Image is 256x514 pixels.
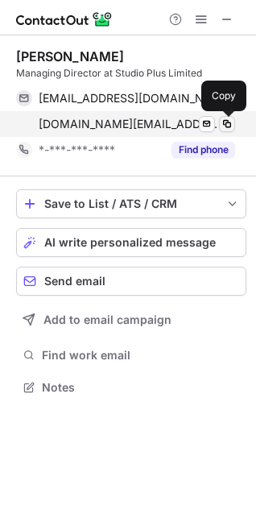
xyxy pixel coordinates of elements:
[42,348,240,363] span: Find work email
[39,117,223,131] span: [DOMAIN_NAME][EMAIL_ADDRESS][DOMAIN_NAME]
[44,275,105,288] span: Send email
[16,66,246,81] div: Managing Director at Studio Plus Limited
[16,189,246,218] button: save-profile-one-click
[44,236,216,249] span: AI write personalized message
[171,142,235,158] button: Reveal Button
[44,197,218,210] div: Save to List / ATS / CRM
[43,313,171,326] span: Add to email campaign
[16,48,124,64] div: [PERSON_NAME]
[16,228,246,257] button: AI write personalized message
[16,305,246,334] button: Add to email campaign
[42,380,240,395] span: Notes
[16,344,246,367] button: Find work email
[16,267,246,296] button: Send email
[16,10,113,29] img: ContactOut v5.3.10
[16,376,246,399] button: Notes
[39,91,223,106] span: [EMAIL_ADDRESS][DOMAIN_NAME]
